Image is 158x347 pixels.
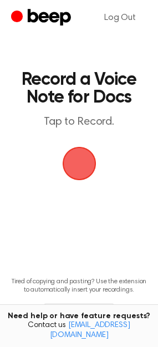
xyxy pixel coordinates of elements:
[63,147,96,180] img: Beep Logo
[93,4,147,31] a: Log Out
[7,321,151,340] span: Contact us
[20,71,138,106] h1: Record a Voice Note for Docs
[9,278,149,294] p: Tired of copying and pasting? Use the extension to automatically insert your recordings.
[20,115,138,129] p: Tap to Record.
[11,7,74,29] a: Beep
[50,322,130,339] a: [EMAIL_ADDRESS][DOMAIN_NAME]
